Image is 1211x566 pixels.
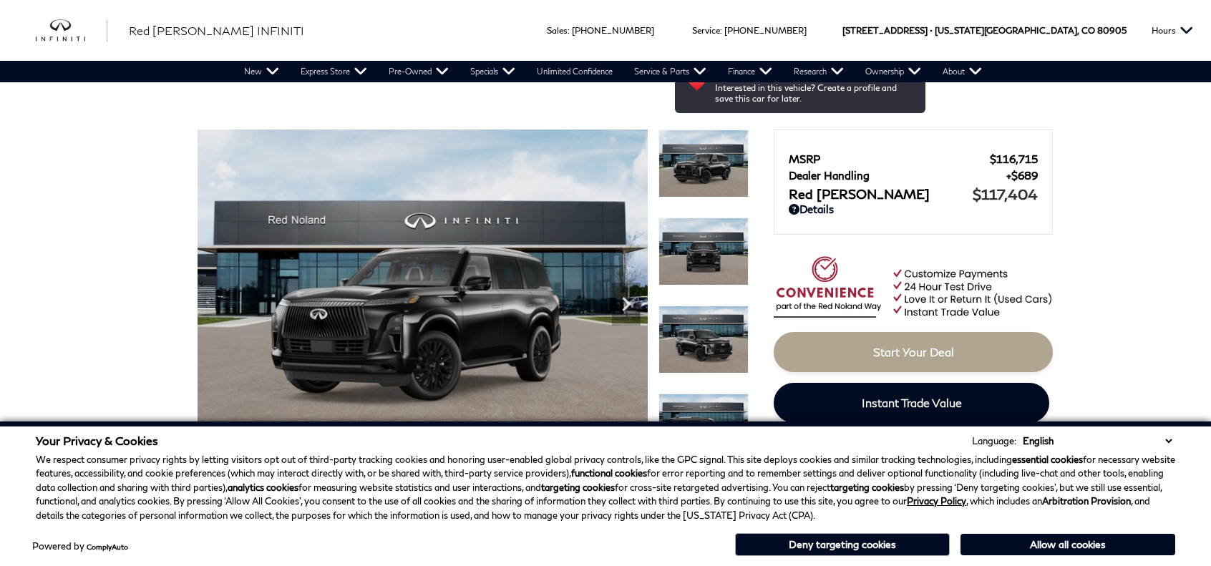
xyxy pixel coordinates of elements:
strong: targeting cookies [830,482,904,493]
a: Dealer Handling $689 [789,169,1038,182]
span: : [720,25,722,36]
a: Red [PERSON_NAME] $117,404 [789,185,1038,203]
span: : [568,25,570,36]
a: Pre-Owned [378,61,459,82]
span: Service [692,25,720,36]
a: Start Your Deal [774,332,1053,372]
img: New 2026 MINERAL BLACK INFINITI Autograph 4WD image 3 [658,306,749,374]
select: Language Select [1019,434,1175,448]
strong: essential cookies [1012,454,1083,465]
span: Red [PERSON_NAME] INFINITI [129,24,304,37]
span: Start Your Deal [873,345,954,358]
div: Powered by [32,542,128,551]
button: Allow all cookies [960,534,1175,555]
a: Specials [459,61,526,82]
a: Privacy Policy [907,495,966,507]
a: New [233,61,290,82]
a: ComplyAuto [87,542,128,551]
img: New 2026 MINERAL BLACK INFINITI Autograph 4WD image 1 [198,130,648,467]
span: Instant Trade Value [862,396,962,409]
p: We respect consumer privacy rights by letting visitors opt out of third-party tracking cookies an... [36,453,1175,523]
a: MSRP $116,715 [789,152,1038,165]
span: $689 [1006,169,1038,182]
strong: Arbitration Provision [1042,495,1131,507]
a: [PHONE_NUMBER] [572,25,654,36]
span: Your Privacy & Cookies [36,434,158,447]
button: Deny targeting cookies [735,533,950,556]
a: [STREET_ADDRESS] • [US_STATE][GEOGRAPHIC_DATA], CO 80905 [842,25,1127,36]
a: Service & Parts [623,61,717,82]
div: Next [612,283,641,326]
a: Finance [717,61,783,82]
a: Express Store [290,61,378,82]
span: Dealer Handling [789,169,1006,182]
a: Ownership [855,61,932,82]
img: New 2026 MINERAL BLACK INFINITI Autograph 4WD image 1 [658,130,749,197]
strong: analytics cookies [228,482,298,493]
img: INFINITI [36,19,107,42]
a: infiniti [36,19,107,42]
strong: targeting cookies [541,482,615,493]
a: Red [PERSON_NAME] INFINITI [129,22,304,39]
a: Unlimited Confidence [526,61,623,82]
a: About [932,61,993,82]
a: Instant Trade Value [774,383,1049,423]
span: $117,404 [973,185,1038,203]
a: Research [783,61,855,82]
span: Sales [547,25,568,36]
div: Language: [972,436,1016,446]
a: Details [789,203,1038,215]
span: Red [PERSON_NAME] [789,186,973,202]
img: New 2026 MINERAL BLACK INFINITI Autograph 4WD image 2 [658,218,749,286]
a: [PHONE_NUMBER] [724,25,807,36]
img: New 2026 MINERAL BLACK INFINITI Autograph 4WD image 4 [658,394,749,462]
nav: Main Navigation [233,61,993,82]
strong: functional cookies [571,467,647,479]
span: $116,715 [990,152,1038,165]
span: MSRP [789,152,990,165]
